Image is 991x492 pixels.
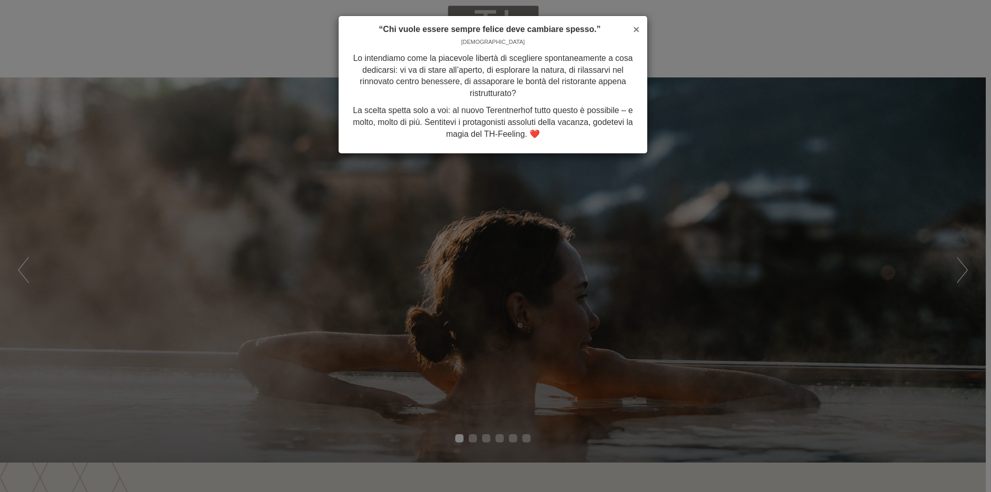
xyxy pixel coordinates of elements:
[633,23,640,35] span: ×
[346,105,640,140] p: La scelta spetta solo a voi: al nuovo Terentnerhof tutto questo è possibile – e molto, molto di p...
[346,53,640,100] p: Lo intendiamo come la piacevole libertà di scegliere spontaneamente a cosa dedicarsi: vi va di st...
[461,39,524,45] span: [DEMOGRAPHIC_DATA]
[379,25,601,34] strong: “Chi vuole essere sempre felice deve cambiare spesso.”
[633,24,640,35] button: Close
